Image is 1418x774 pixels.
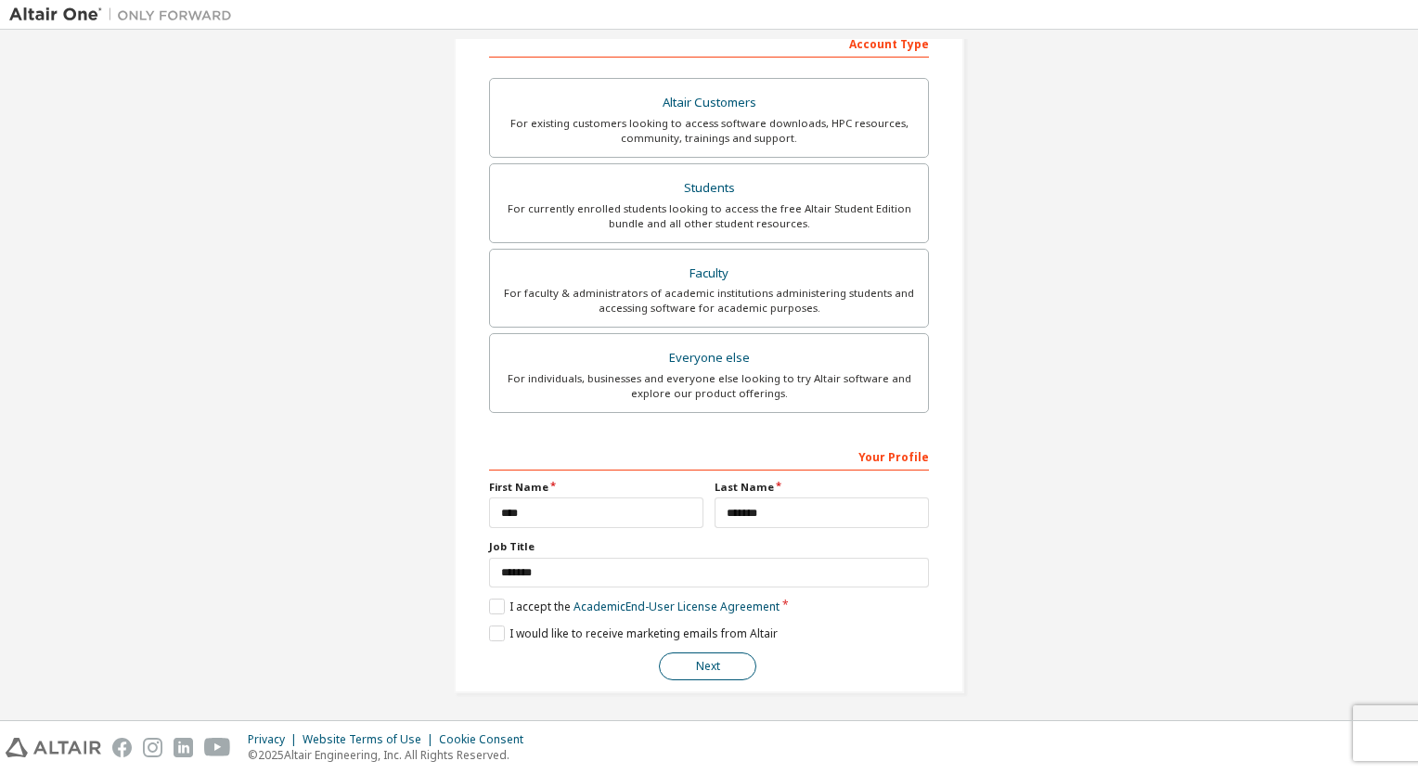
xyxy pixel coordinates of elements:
img: linkedin.svg [174,738,193,757]
div: Altair Customers [501,90,917,116]
img: Altair One [9,6,241,24]
label: Last Name [715,480,929,495]
div: Cookie Consent [439,732,535,747]
div: Website Terms of Use [303,732,439,747]
img: facebook.svg [112,738,132,757]
p: © 2025 Altair Engineering, Inc. All Rights Reserved. [248,747,535,763]
img: altair_logo.svg [6,738,101,757]
label: I would like to receive marketing emails from Altair [489,626,778,641]
div: For individuals, businesses and everyone else looking to try Altair software and explore our prod... [501,371,917,401]
div: For currently enrolled students looking to access the free Altair Student Edition bundle and all ... [501,201,917,231]
div: For existing customers looking to access software downloads, HPC resources, community, trainings ... [501,116,917,146]
label: Job Title [489,539,929,554]
button: Next [659,652,756,680]
img: instagram.svg [143,738,162,757]
img: youtube.svg [204,738,231,757]
div: Account Type [489,28,929,58]
div: For faculty & administrators of academic institutions administering students and accessing softwa... [501,286,917,316]
div: Faculty [501,261,917,287]
div: Everyone else [501,345,917,371]
label: I accept the [489,599,780,614]
a: Academic End-User License Agreement [574,599,780,614]
label: First Name [489,480,703,495]
div: Students [501,175,917,201]
div: Your Profile [489,441,929,471]
div: Privacy [248,732,303,747]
